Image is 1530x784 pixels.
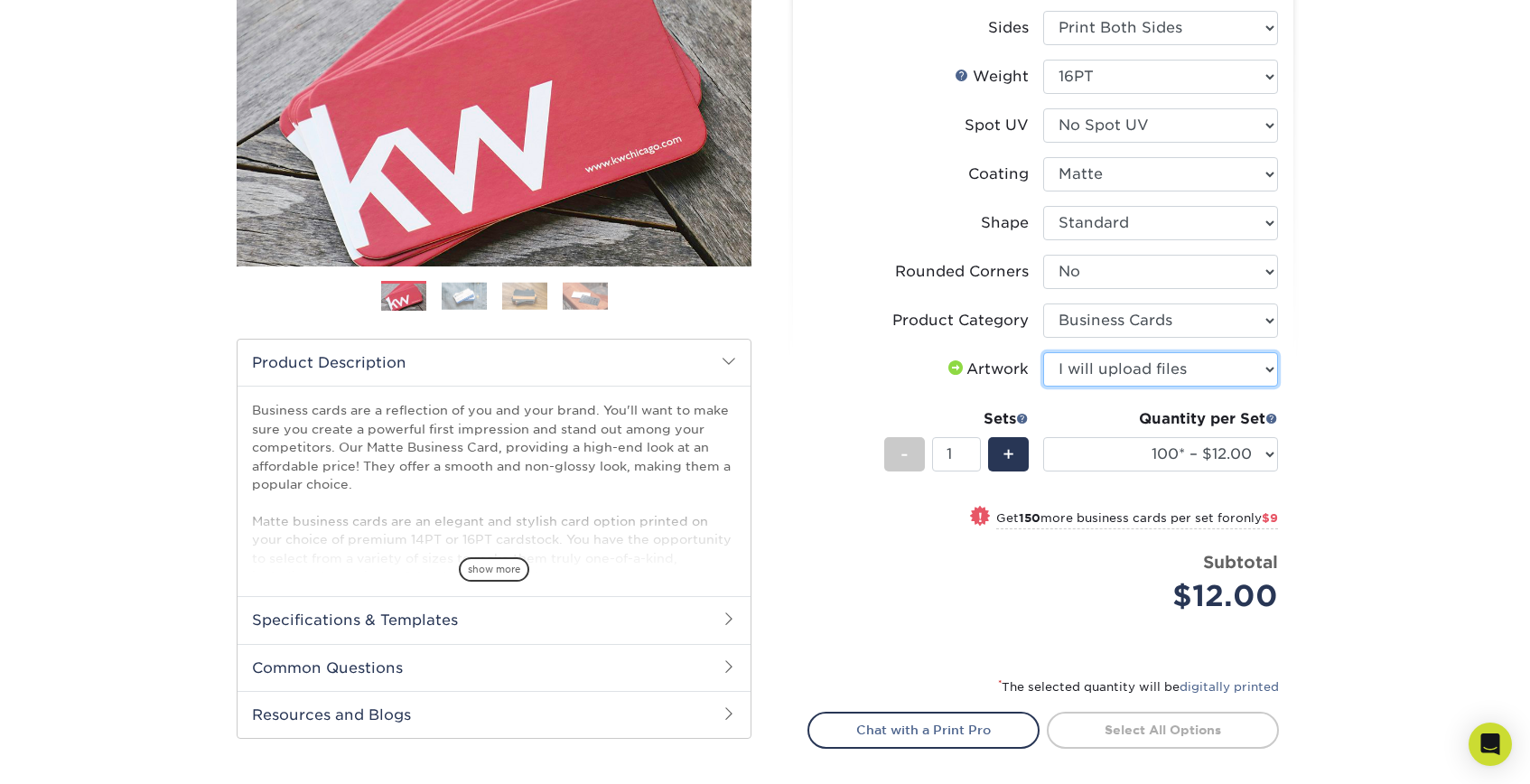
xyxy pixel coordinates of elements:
[238,340,751,386] h2: Product Description
[238,596,751,643] h2: Specifications & Templates
[965,115,1029,136] div: Spot UV
[892,310,1029,331] div: Product Category
[895,261,1029,283] div: Rounded Corners
[968,163,1029,185] div: Coating
[381,275,426,320] img: Business Cards 01
[563,282,608,310] img: Business Cards 04
[442,282,487,310] img: Business Cards 02
[1047,712,1279,748] a: Select All Options
[238,691,751,738] h2: Resources and Blogs
[998,680,1279,694] small: The selected quantity will be
[955,66,1029,88] div: Weight
[1180,680,1279,694] a: digitally printed
[996,511,1278,529] small: Get more business cards per set for
[1057,574,1278,618] div: $12.00
[1262,511,1278,525] span: $9
[252,401,736,658] p: Business cards are a reflection of you and your brand. You'll want to make sure you create a powe...
[884,408,1029,430] div: Sets
[988,17,1029,39] div: Sides
[238,644,751,691] h2: Common Questions
[978,508,983,527] span: !
[1236,511,1278,525] span: only
[502,282,547,310] img: Business Cards 03
[1043,408,1278,430] div: Quantity per Set
[900,441,909,468] span: -
[807,712,1040,748] a: Chat with a Print Pro
[1203,552,1278,572] strong: Subtotal
[459,557,529,582] span: show more
[945,359,1029,380] div: Artwork
[1003,441,1014,468] span: +
[981,212,1029,234] div: Shape
[1019,511,1040,525] strong: 150
[1469,723,1512,766] div: Open Intercom Messenger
